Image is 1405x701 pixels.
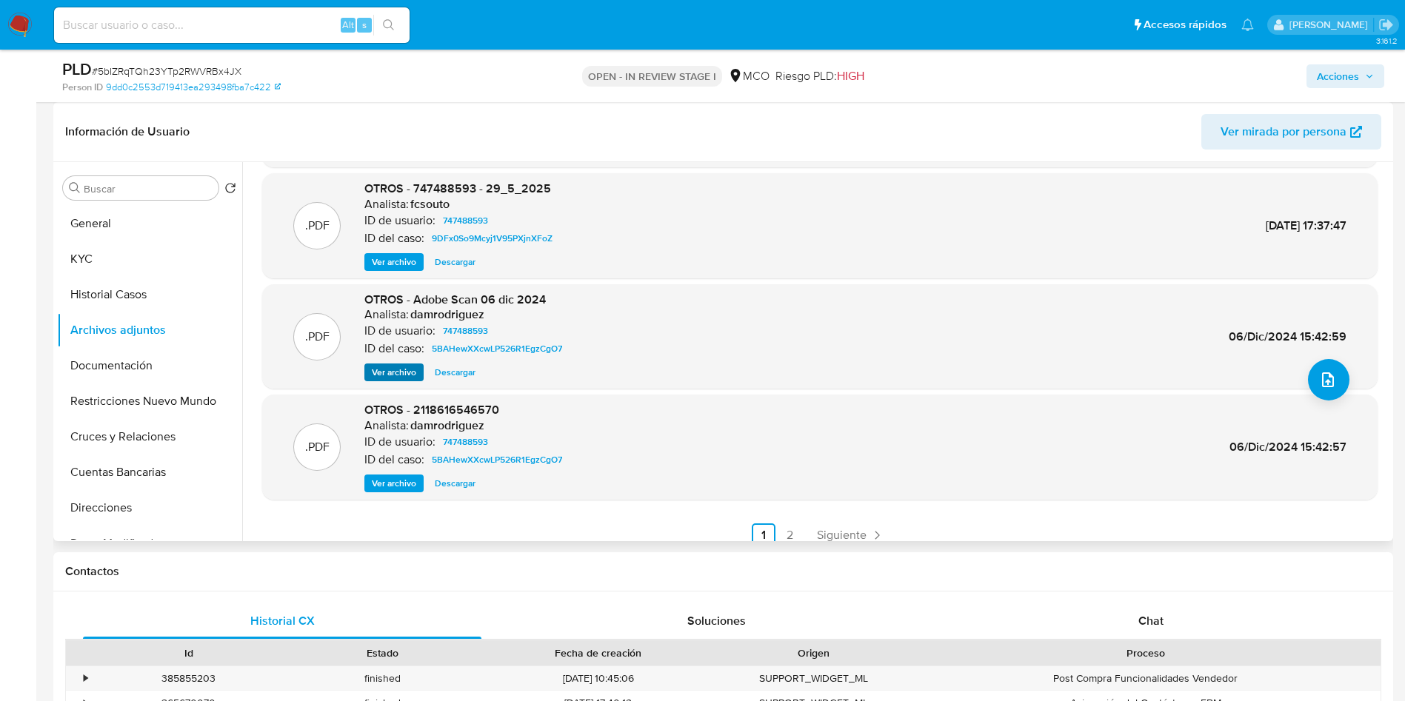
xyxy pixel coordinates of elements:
[364,401,499,418] span: OTROS - 2118616546570
[1378,17,1394,33] a: Salir
[364,341,424,356] p: ID del caso:
[435,255,475,269] span: Descargar
[364,452,424,467] p: ID del caso:
[362,18,367,32] span: s
[57,277,242,312] button: Historial Casos
[57,348,242,383] button: Documentación
[364,435,435,449] p: ID de usuario:
[687,612,746,629] span: Soluciones
[443,433,488,451] span: 747488593
[364,253,424,271] button: Ver archivo
[92,666,286,691] div: 385855203
[106,81,281,94] a: 9dd0c2553d719413ea293498fba7c422
[427,363,483,381] button: Descargar
[296,645,470,660] div: Estado
[57,312,242,348] button: Archivos adjuntos
[1289,18,1373,32] p: damian.rodriguez@mercadolibre.com
[1308,359,1349,400] button: upload-file
[443,212,488,229] span: 747488593
[1266,217,1346,234] span: [DATE] 17:37:47
[432,229,553,247] span: 9DFx0So9Mcyj1V95PXjnXFoZ
[426,340,568,358] a: 5BAHewXXcwLP526R1EgzCgO7
[717,666,911,691] div: SUPPORT_WIDGET_ML
[1376,35,1398,47] span: 3.161.2
[435,365,475,380] span: Descargar
[364,231,424,246] p: ID del caso:
[1221,114,1346,150] span: Ver mirada por persona
[364,418,409,433] p: Analista:
[443,322,488,340] span: 747488593
[1229,328,1346,345] span: 06/Dic/2024 15:42:59
[1229,438,1346,455] span: 06/Dic/2024 15:42:57
[410,307,484,322] h6: damrodriguez
[342,18,354,32] span: Alt
[427,474,483,492] button: Descargar
[410,197,450,212] h6: fcsouto
[364,197,409,212] p: Analista:
[62,81,103,94] b: Person ID
[65,564,1381,579] h1: Contactos
[373,15,404,36] button: search-icon
[911,666,1381,691] div: Post Compra Funcionalidades Vendedor
[1138,612,1164,629] span: Chat
[372,255,416,269] span: Ver archivo
[57,526,242,561] button: Datos Modificados
[84,182,213,195] input: Buscar
[364,323,435,338] p: ID de usuario:
[84,671,87,685] div: •
[69,182,81,194] button: Buscar
[1144,17,1227,33] span: Accesos rápidos
[364,307,409,322] p: Analista:
[54,16,410,35] input: Buscar usuario o caso...
[817,529,867,541] span: Siguiente
[921,645,1370,660] div: Proceso
[752,523,775,547] a: Ir a la página 1
[778,523,802,547] a: Ir a la página 2
[775,68,864,84] span: Riesgo PLD:
[728,68,770,84] div: MCO
[727,645,901,660] div: Origen
[92,64,241,78] span: # 5bIZRqTQh23YTp2RWVRBx4JX
[811,523,890,547] a: Siguiente
[426,451,568,469] a: 5BAHewXXcwLP526R1EgzCgO7
[57,383,242,419] button: Restricciones Nuevo Mundo
[437,322,494,340] a: 747488593
[286,666,480,691] div: finished
[480,666,717,691] div: [DATE] 10:45:06
[490,645,707,660] div: Fecha de creación
[364,291,546,308] span: OTROS - Adobe Scan 06 dic 2024
[437,212,494,229] a: 747488593
[305,329,330,345] p: .PDF
[372,365,416,380] span: Ver archivo
[57,455,242,490] button: Cuentas Bancarias
[65,124,190,139] h1: Información de Usuario
[410,418,484,433] h6: damrodriguez
[224,182,236,198] button: Volver al orden por defecto
[837,67,864,84] span: HIGH
[62,57,92,81] b: PLD
[250,612,315,629] span: Historial CX
[305,439,330,455] p: .PDF
[364,474,424,492] button: Ver archivo
[432,340,562,358] span: 5BAHewXXcwLP526R1EgzCgO7
[1201,114,1381,150] button: Ver mirada por persona
[432,451,562,469] span: 5BAHewXXcwLP526R1EgzCgO7
[57,490,242,526] button: Direcciones
[262,523,1378,547] nav: Paginación
[1306,64,1384,88] button: Acciones
[57,419,242,455] button: Cruces y Relaciones
[372,476,416,491] span: Ver archivo
[364,363,424,381] button: Ver archivo
[1317,64,1359,88] span: Acciones
[305,218,330,234] p: .PDF
[426,229,558,247] a: 9DFx0So9Mcyj1V95PXjnXFoZ
[582,66,722,87] p: OPEN - IN REVIEW STAGE I
[102,645,276,660] div: Id
[364,213,435,228] p: ID de usuario:
[437,433,494,451] a: 747488593
[57,206,242,241] button: General
[57,241,242,277] button: KYC
[435,476,475,491] span: Descargar
[1241,19,1254,31] a: Notificaciones
[427,253,483,271] button: Descargar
